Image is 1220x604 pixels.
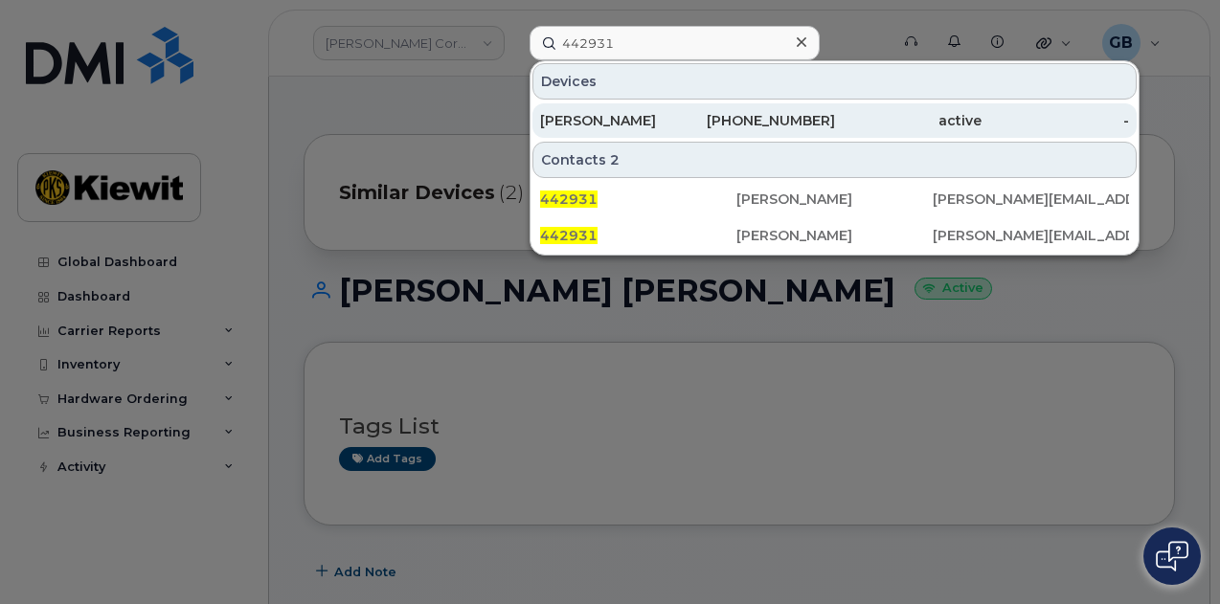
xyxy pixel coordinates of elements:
a: [PERSON_NAME][PHONE_NUMBER]active- [532,103,1137,138]
div: active [835,111,983,130]
a: 442931[PERSON_NAME][PERSON_NAME][EMAIL_ADDRESS][PERSON_NAME][PERSON_NAME][DOMAIN_NAME] [532,182,1137,216]
a: 442931[PERSON_NAME][PERSON_NAME][EMAIL_ADDRESS][PERSON_NAME][PERSON_NAME][DOMAIN_NAME] [532,218,1137,253]
div: [PERSON_NAME][EMAIL_ADDRESS][PERSON_NAME][PERSON_NAME][DOMAIN_NAME] [933,226,1129,245]
div: Contacts [532,142,1137,178]
span: 442931 [540,227,598,244]
div: [PERSON_NAME] [540,111,688,130]
span: 442931 [540,190,598,208]
div: [PERSON_NAME][EMAIL_ADDRESS][PERSON_NAME][PERSON_NAME][DOMAIN_NAME] [933,190,1129,209]
div: [PHONE_NUMBER] [688,111,835,130]
img: Open chat [1156,541,1188,571]
div: [PERSON_NAME] [736,226,933,245]
div: - [982,111,1129,130]
div: [PERSON_NAME] [736,190,933,209]
span: 2 [610,150,620,169]
div: Devices [532,63,1137,100]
